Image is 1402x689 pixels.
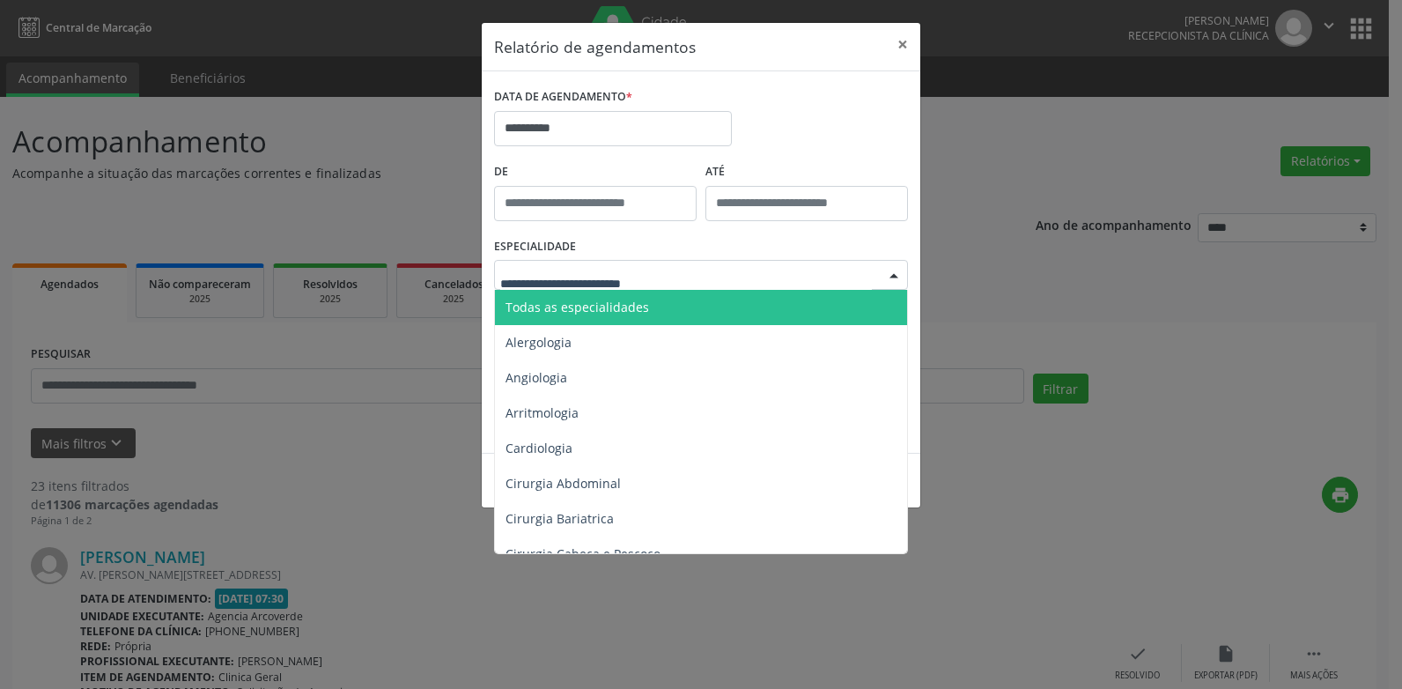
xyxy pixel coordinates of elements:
[505,440,572,456] span: Cardiologia
[505,299,649,315] span: Todas as especialidades
[494,233,576,261] label: ESPECIALIDADE
[505,369,567,386] span: Angiologia
[505,404,579,421] span: Arritmologia
[705,159,908,186] label: ATÉ
[494,159,697,186] label: De
[505,510,614,527] span: Cirurgia Bariatrica
[885,23,920,66] button: Close
[505,334,572,351] span: Alergologia
[505,475,621,492] span: Cirurgia Abdominal
[505,545,660,562] span: Cirurgia Cabeça e Pescoço
[494,84,632,111] label: DATA DE AGENDAMENTO
[494,35,696,58] h5: Relatório de agendamentos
